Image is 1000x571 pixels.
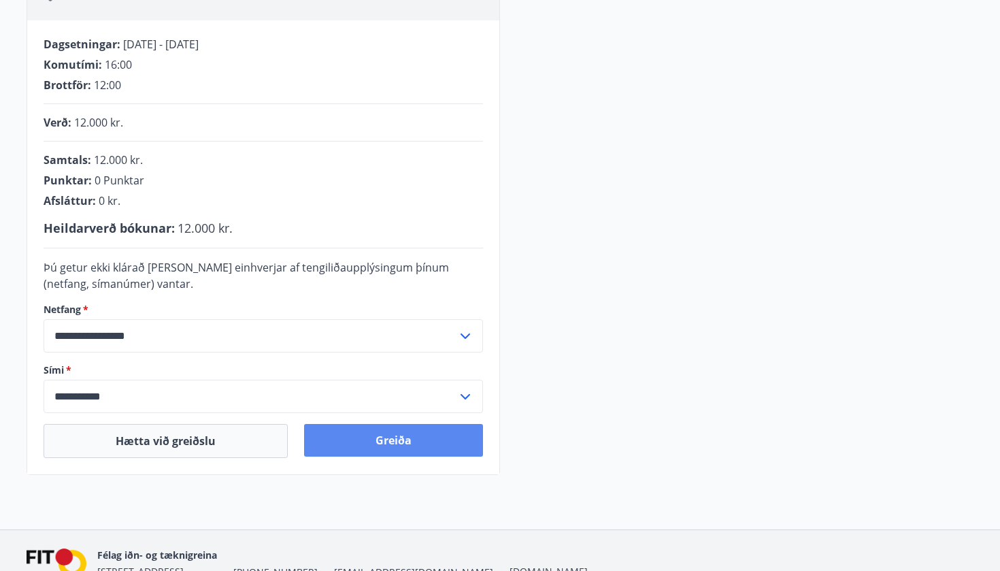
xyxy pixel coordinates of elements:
[178,220,233,236] span: 12.000 kr.
[44,303,483,316] label: Netfang
[44,152,91,167] span: Samtals :
[304,424,483,457] button: Greiða
[99,193,120,208] span: 0 kr.
[44,78,91,93] span: Brottför :
[97,549,217,561] span: Félag iðn- og tæknigreina
[105,57,132,72] span: 16:00
[94,152,143,167] span: 12.000 kr.
[44,57,102,72] span: Komutími :
[44,220,175,236] span: Heildarverð bókunar :
[44,424,288,458] button: Hætta við greiðslu
[44,37,120,52] span: Dagsetningar :
[95,173,144,188] span: 0 Punktar
[44,193,96,208] span: Afsláttur :
[74,115,123,130] span: 12.000 kr.
[44,173,92,188] span: Punktar :
[94,78,121,93] span: 12:00
[123,37,199,52] span: [DATE] - [DATE]
[44,260,449,291] span: Þú getur ekki klárað [PERSON_NAME] einhverjar af tengiliðaupplýsingum þínum (netfang, símanúmer) ...
[44,363,483,377] label: Sími
[44,115,71,130] span: Verð :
